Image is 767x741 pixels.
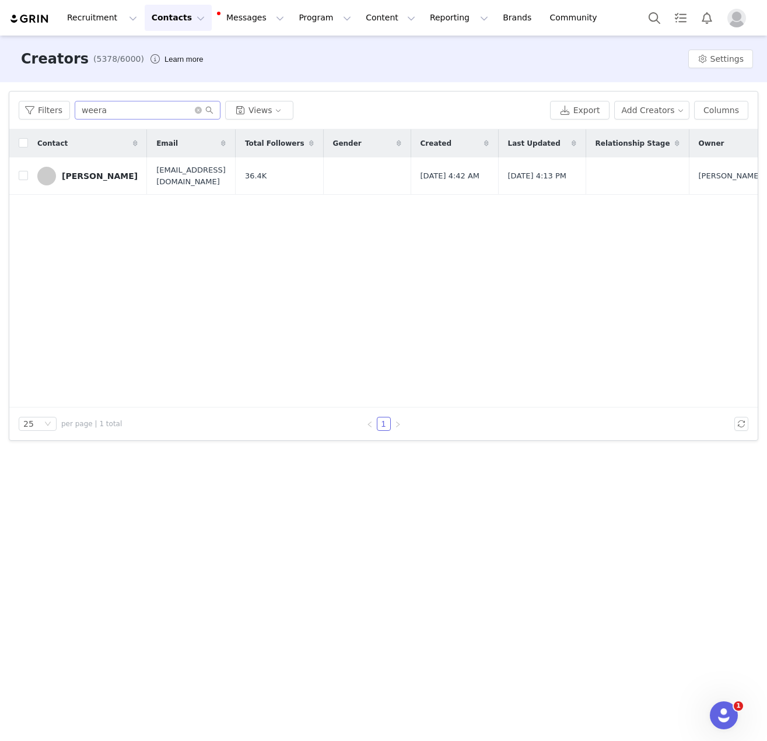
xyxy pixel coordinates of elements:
[37,167,138,185] a: [PERSON_NAME]
[23,417,34,430] div: 25
[596,138,670,149] span: Relationship Stage
[245,138,304,149] span: Total Followers
[225,101,293,120] button: Views
[642,5,667,31] button: Search
[333,138,362,149] span: Gender
[727,9,746,27] img: placeholder-profile.jpg
[61,419,122,429] span: per page | 1 total
[423,5,495,31] button: Reporting
[19,101,70,120] button: Filters
[359,5,422,31] button: Content
[9,13,50,24] img: grin logo
[156,164,226,187] span: [EMAIL_ADDRESS][DOMAIN_NAME]
[508,138,561,149] span: Last Updated
[37,138,68,149] span: Contact
[156,138,178,149] span: Email
[205,106,213,114] i: icon: search
[377,417,391,431] li: 1
[550,101,610,120] button: Export
[44,420,51,429] i: icon: down
[543,5,610,31] a: Community
[710,701,738,729] iframe: Intercom live chat
[75,101,220,120] input: Search...
[195,107,202,114] i: icon: close-circle
[377,417,390,430] a: 1
[496,5,542,31] a: Brands
[212,5,291,31] button: Messages
[694,101,748,120] button: Columns
[720,9,758,27] button: Profile
[145,5,212,31] button: Contacts
[292,5,358,31] button: Program
[391,417,405,431] li: Next Page
[62,171,138,181] div: [PERSON_NAME]
[668,5,694,31] a: Tasks
[694,5,720,31] button: Notifications
[421,170,480,182] span: [DATE] 4:42 AM
[699,138,724,149] span: Owner
[614,101,690,120] button: Add Creators
[508,170,566,182] span: [DATE] 4:13 PM
[60,5,144,31] button: Recruitment
[688,50,753,68] button: Settings
[363,417,377,431] li: Previous Page
[394,421,401,428] i: icon: right
[21,48,89,69] h3: Creators
[421,138,451,149] span: Created
[93,53,144,65] span: (5378/6000)
[734,701,743,711] span: 1
[245,170,267,182] span: 36.4K
[162,54,205,65] div: Tooltip anchor
[366,421,373,428] i: icon: left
